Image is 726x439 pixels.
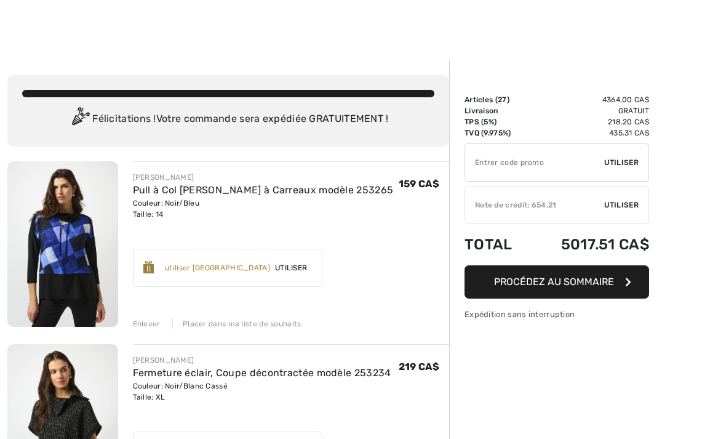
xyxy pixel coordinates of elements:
[465,94,529,105] td: Articles ( )
[399,361,439,373] span: 219 CA$
[498,95,507,104] span: 27
[529,224,649,265] td: 5017.51 CA$
[133,184,394,196] a: Pull à Col [PERSON_NAME] à Carreaux modèle 253265
[270,262,312,273] span: Utiliser
[604,157,639,168] span: Utiliser
[143,261,154,273] img: Reward-Logo.svg
[465,308,649,320] div: Expédition sans interruption
[529,94,649,105] td: 4364.00 CA$
[465,199,604,211] div: Note de crédit: 654.21
[133,318,161,329] div: Enlever
[529,127,649,139] td: 435.31 CA$
[465,265,649,299] button: Procédez au sommaire
[22,107,434,132] div: Félicitations ! Votre commande sera expédiée GRATUITEMENT !
[465,116,529,127] td: TPS (5%)
[172,318,301,329] div: Placer dans ma liste de souhaits
[465,224,529,265] td: Total
[165,262,270,273] div: utiliser [GEOGRAPHIC_DATA]
[133,198,394,220] div: Couleur: Noir/Bleu Taille: 14
[529,116,649,127] td: 218.20 CA$
[133,172,394,183] div: [PERSON_NAME]
[133,355,391,366] div: [PERSON_NAME]
[529,105,649,116] td: Gratuit
[465,144,604,181] input: Code promo
[465,105,529,116] td: Livraison
[133,381,391,403] div: Couleur: Noir/Blanc Cassé Taille: XL
[68,107,92,132] img: Congratulation2.svg
[465,127,529,139] td: TVQ (9.975%)
[604,199,639,211] span: Utiliser
[7,161,118,327] img: Pull à Col Bénitier à Carreaux modèle 253265
[494,276,614,288] span: Procédez au sommaire
[399,178,439,190] span: 159 CA$
[133,367,391,379] a: Fermeture éclair, Coupe décontractée modèle 253234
